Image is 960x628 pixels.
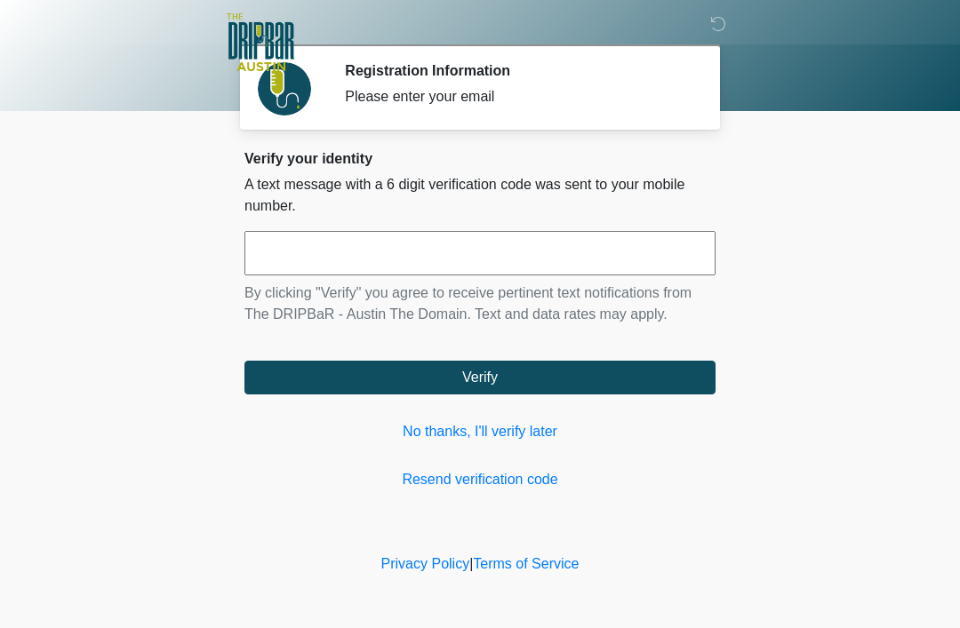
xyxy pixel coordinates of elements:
a: Resend verification code [244,469,716,490]
img: Agent Avatar [258,62,311,115]
a: No thanks, I'll verify later [244,421,716,442]
p: A text message with a 6 digit verification code was sent to your mobile number. [244,174,716,217]
p: By clicking "Verify" you agree to receive pertinent text notifications from The DRIPBaR - Austin ... [244,282,716,325]
img: The DRIPBaR - Austin The Domain Logo [227,13,294,71]
a: Privacy Policy [381,556,470,571]
button: Verify [244,361,716,394]
div: Please enter your email [345,86,689,107]
a: Terms of Service [473,556,579,571]
a: | [469,556,473,571]
h2: Verify your identity [244,150,716,167]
